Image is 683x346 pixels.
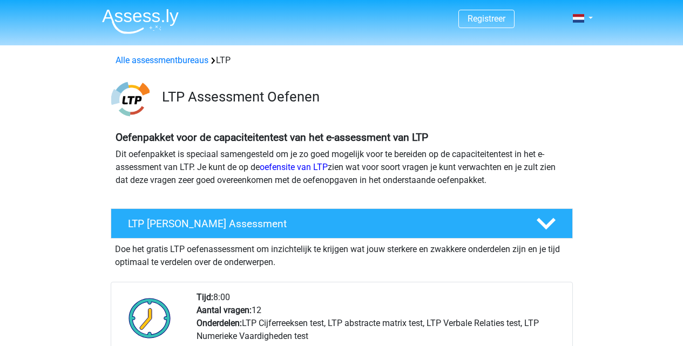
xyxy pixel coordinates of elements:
[128,218,519,230] h4: LTP [PERSON_NAME] Assessment
[116,131,428,144] b: Oefenpakket voor de capaciteitentest van het e-assessment van LTP
[106,208,577,239] a: LTP [PERSON_NAME] Assessment
[162,89,564,105] h3: LTP Assessment Oefenen
[111,80,150,118] img: ltp.png
[102,9,179,34] img: Assessly
[197,318,242,328] b: Onderdelen:
[260,162,328,172] a: oefensite van LTP
[116,148,568,187] p: Dit oefenpakket is speciaal samengesteld om je zo goed mogelijk voor te bereiden op de capaciteit...
[468,13,505,24] a: Registreer
[197,292,213,302] b: Tijd:
[123,291,177,345] img: Klok
[116,55,208,65] a: Alle assessmentbureaus
[111,54,572,67] div: LTP
[197,305,252,315] b: Aantal vragen:
[111,239,573,269] div: Doe het gratis LTP oefenassessment om inzichtelijk te krijgen wat jouw sterkere en zwakkere onder...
